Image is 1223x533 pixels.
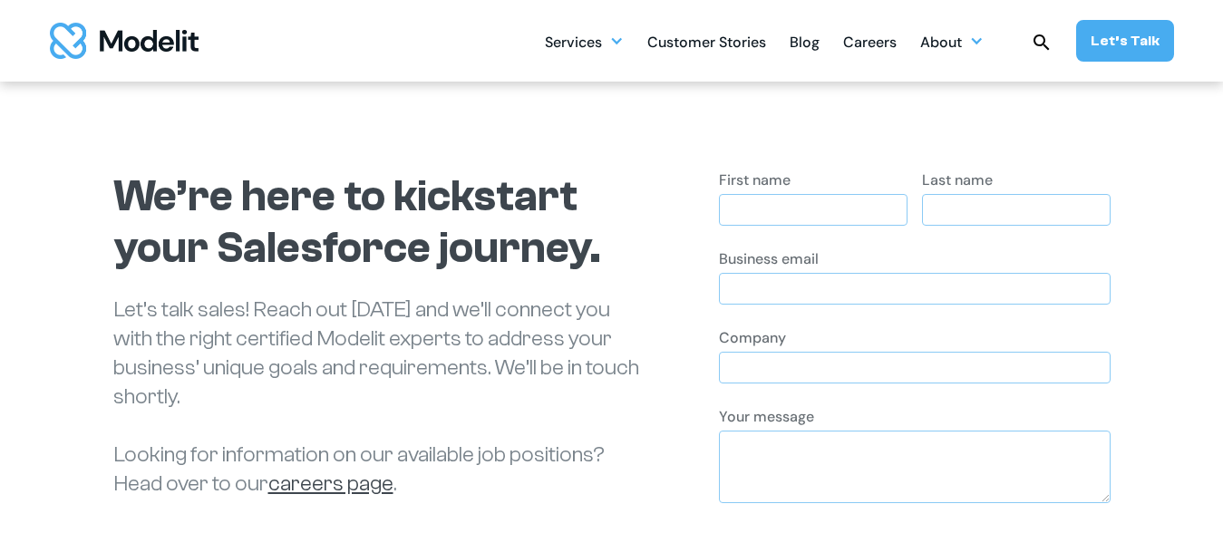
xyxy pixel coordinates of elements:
[1091,31,1160,51] div: Let’s Talk
[647,24,766,59] a: Customer Stories
[719,407,1111,427] div: Your message
[719,328,1111,348] div: Company
[113,170,639,274] h1: We’re here to kickstart your Salesforce journey.
[920,24,984,59] div: About
[268,471,393,496] a: careers page
[1076,20,1174,62] a: Let’s Talk
[843,26,897,62] div: Careers
[50,23,199,59] a: home
[719,170,908,190] div: First name
[719,249,1111,269] div: Business email
[545,24,624,59] div: Services
[647,26,766,62] div: Customer Stories
[790,26,820,62] div: Blog
[920,26,962,62] div: About
[843,24,897,59] a: Careers
[790,24,820,59] a: Blog
[922,170,1111,190] div: Last name
[113,296,648,499] p: Let’s talk sales! Reach out [DATE] and we’ll connect you with the right certified Modelit experts...
[545,26,602,62] div: Services
[50,23,199,59] img: modelit logo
